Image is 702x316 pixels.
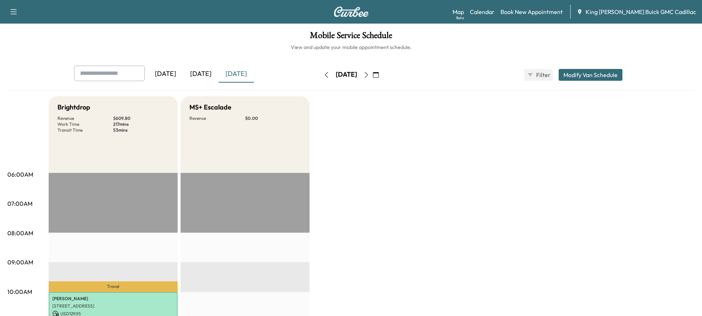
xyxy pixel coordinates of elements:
[7,258,33,267] p: 09:00AM
[7,287,32,296] p: 10:00AM
[57,115,113,121] p: Revenue
[183,66,219,83] div: [DATE]
[500,7,563,16] a: Book New Appointment
[536,70,549,79] span: Filter
[219,66,254,83] div: [DATE]
[57,127,113,133] p: Transit Time
[7,229,33,237] p: 08:00AM
[336,70,357,79] div: [DATE]
[333,7,369,17] img: Curbee Logo
[189,115,245,121] p: Revenue
[113,121,169,127] p: 217 mins
[524,69,553,81] button: Filter
[7,31,695,44] h1: Mobile Service Schedule
[470,7,495,16] a: Calendar
[52,296,174,302] p: [PERSON_NAME]
[57,102,90,112] h5: Brightdrop
[453,7,464,16] a: MapBeta
[7,44,695,51] h6: View and update your mobile appointment schedule.
[57,121,113,127] p: Work Time
[49,281,178,292] p: Travel
[245,115,301,121] p: $ 0.00
[456,15,464,21] div: Beta
[559,69,622,81] button: Modify Van Schedule
[148,66,183,83] div: [DATE]
[7,170,33,179] p: 06:00AM
[189,102,231,112] h5: MS+ Escalade
[113,115,169,121] p: $ 609.80
[52,303,174,309] p: [STREET_ADDRESS]
[586,7,696,16] span: King [PERSON_NAME] Buick GMC Cadillac
[113,127,169,133] p: 53 mins
[7,199,32,208] p: 07:00AM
